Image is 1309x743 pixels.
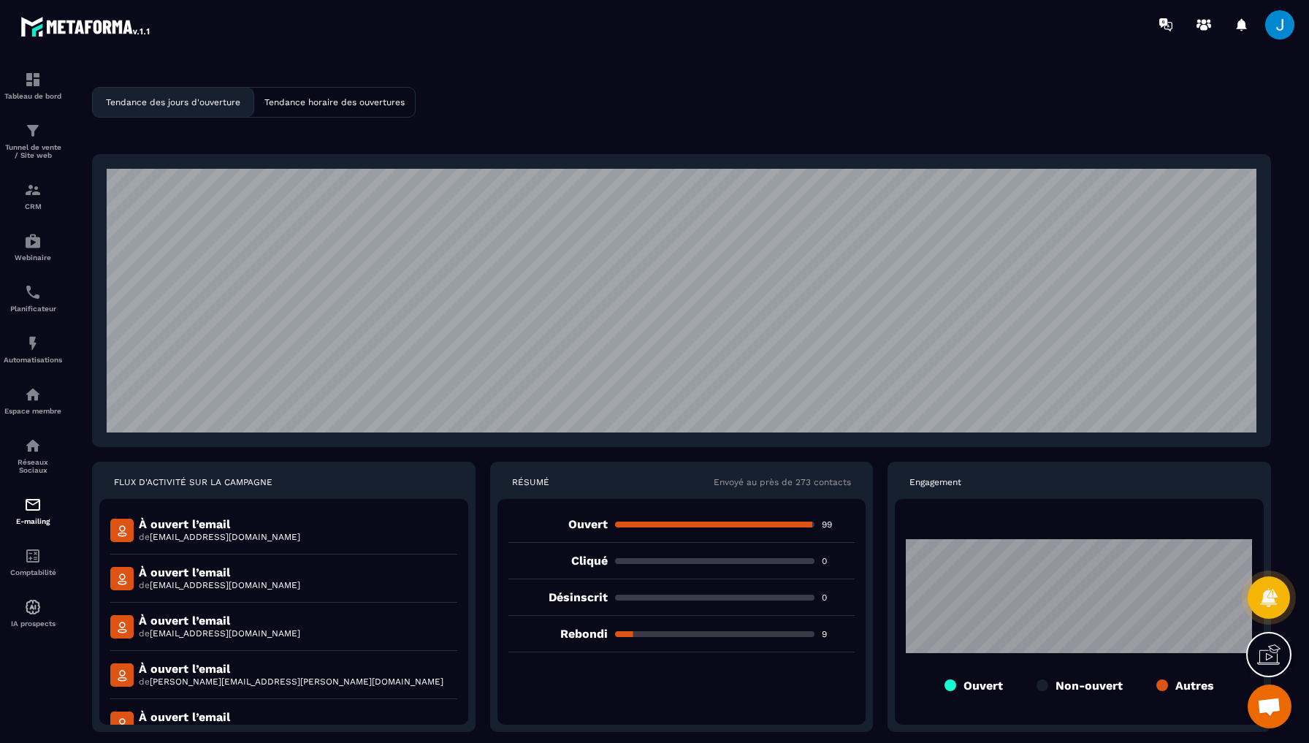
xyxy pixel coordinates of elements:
p: Rebondi [508,627,608,641]
p: de [139,579,300,591]
p: Désinscrit [508,590,608,604]
img: social-network [24,437,42,454]
p: Tendance des jours d'ouverture [106,97,240,107]
a: social-networksocial-networkRéseaux Sociaux [4,426,62,485]
img: logo [20,13,152,39]
img: automations [24,335,42,352]
p: IA prospects [4,620,62,628]
img: formation [24,181,42,199]
a: automationsautomationsEspace membre [4,375,62,426]
img: formation [24,71,42,88]
img: mail-detail-icon.f3b144a5.svg [110,519,134,542]
p: À ouvert l’email [139,662,443,676]
a: emailemailE-mailing [4,485,62,536]
img: mail-detail-icon.f3b144a5.svg [110,712,134,735]
a: accountantaccountantComptabilité [4,536,62,587]
p: À ouvert l’email [139,565,300,579]
img: mail-detail-icon.f3b144a5.svg [110,663,134,687]
p: de [139,531,300,543]
img: accountant [24,547,42,565]
p: Tableau de bord [4,92,62,100]
p: E-mailing [4,517,62,525]
p: À ouvert l’email [139,710,300,724]
p: de [139,724,300,736]
p: FLUX D'ACTIVITÉ SUR LA CAMPAGNE [114,476,272,488]
p: À ouvert l’email [139,517,300,531]
a: automationsautomationsAutomatisations [4,324,62,375]
p: Envoyé au près de 273 contacts [714,476,851,488]
p: À ouvert l’email [139,614,300,628]
p: Réseaux Sociaux [4,458,62,474]
span: [EMAIL_ADDRESS][DOMAIN_NAME] [150,580,300,590]
p: Tendance horaire des ouvertures [264,97,405,107]
p: RÉSUMÉ [512,476,549,488]
p: 0 [822,592,855,603]
p: Planificateur [4,305,62,313]
p: Engagement [909,476,961,488]
p: Comptabilité [4,568,62,576]
a: Ouvrir le chat [1248,685,1291,728]
img: automations [24,232,42,250]
p: de [139,676,443,687]
p: 0 [822,555,855,567]
a: schedulerschedulerPlanificateur [4,273,62,324]
p: de [139,628,300,639]
a: formationformationTunnel de vente / Site web [4,111,62,170]
p: Ouvert [963,679,1003,693]
p: Ouvert [508,517,608,531]
p: Automatisations [4,356,62,364]
p: Non-ouvert [1056,679,1123,693]
p: Webinaire [4,254,62,262]
p: 99 [822,519,855,530]
img: automations [24,598,42,616]
span: [PERSON_NAME][EMAIL_ADDRESS][PERSON_NAME][DOMAIN_NAME] [150,677,443,687]
a: formationformationCRM [4,170,62,221]
img: mail-detail-icon.f3b144a5.svg [110,567,134,590]
a: automationsautomationsWebinaire [4,221,62,273]
p: Tunnel de vente / Site web [4,143,62,159]
img: mail-detail-icon.f3b144a5.svg [110,615,134,639]
p: 9 [822,628,855,640]
img: scheduler [24,283,42,301]
img: automations [24,386,42,403]
p: Cliqué [508,554,608,568]
p: Espace membre [4,407,62,415]
img: formation [24,122,42,140]
p: Autres [1175,679,1214,693]
p: CRM [4,202,62,210]
span: [EMAIL_ADDRESS][DOMAIN_NAME] [150,532,300,542]
a: formationformationTableau de bord [4,60,62,111]
span: [EMAIL_ADDRESS][DOMAIN_NAME] [150,628,300,639]
img: email [24,496,42,514]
